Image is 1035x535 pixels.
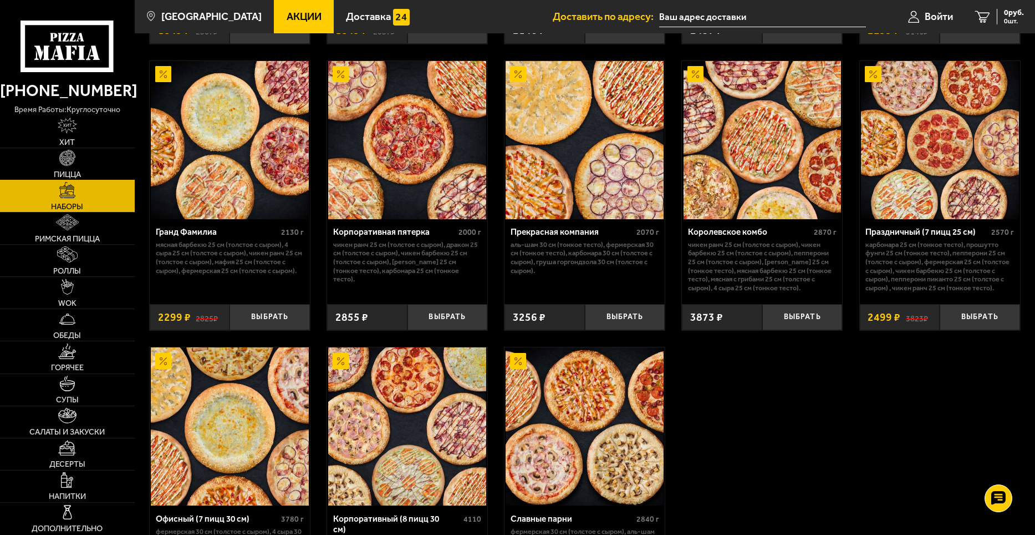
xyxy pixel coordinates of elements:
img: Славные парни [506,347,664,506]
div: Прекрасная компания [511,227,634,238]
span: 3873 ₽ [690,312,723,322]
span: Наборы [51,203,83,210]
span: 3256 ₽ [513,312,545,322]
button: Выбрать [940,304,1020,331]
button: Выбрать [407,304,488,331]
button: Выбрать [230,304,310,331]
span: Обеды [53,331,81,339]
span: 0 шт. [1004,18,1024,24]
img: Офисный (7 пицц 30 см) [151,347,309,506]
div: Королевское комбо [688,227,811,238]
div: Корпоративная пятерка [333,227,456,238]
span: Римская пицца [35,235,100,243]
img: Праздничный (7 пицц 25 см) [861,61,1019,219]
span: Хит [59,138,75,146]
img: Корпоративный (8 пицц 30 см) [328,347,486,506]
img: Акционный [510,353,526,369]
div: Славные парни [511,514,634,524]
p: Карбонара 25 см (тонкое тесто), Прошутто Фунги 25 см (тонкое тесто), Пепперони 25 см (толстое с с... [865,240,1014,292]
span: 4110 [463,514,481,524]
div: Офисный (7 пицц 30 см) [156,514,279,524]
img: Акционный [510,66,526,82]
span: [GEOGRAPHIC_DATA] [161,12,262,22]
span: 1849 ₽ [335,25,368,36]
p: Чикен Ранч 25 см (толстое с сыром), Дракон 25 см (толстое с сыром), Чикен Барбекю 25 см (толстое ... [333,240,482,284]
span: 2000 г [458,228,481,237]
div: Корпоративный (8 пицц 30 см) [333,514,461,534]
button: Выбрать [762,304,843,331]
span: 2870 г [814,228,837,237]
a: АкционныйГранд Фамилиа [150,61,310,219]
s: 3146 ₽ [906,25,928,36]
img: Корпоративная пятерка [328,61,486,219]
span: 0 руб. [1004,9,1024,17]
a: АкционныйПрекрасная компания [504,61,665,219]
span: Дополнительно [32,524,103,532]
img: Акционный [155,66,171,82]
input: Ваш адрес доставки [659,7,866,27]
span: Горячее [51,364,84,371]
span: 2146 ₽ [513,25,545,36]
span: Супы [56,396,79,403]
div: Праздничный (7 пицц 25 см) [865,227,988,238]
s: 2825 ₽ [196,312,218,322]
s: 2057 ₽ [373,25,395,36]
a: АкционныйПраздничный (7 пицц 25 см) [860,61,1020,219]
img: Акционный [865,66,881,82]
span: Роллы [53,267,81,275]
a: АкционныйКорпоративный (8 пицц 30 см) [327,347,487,506]
img: 15daf4d41897b9f0e9f617042186c801.svg [393,9,409,25]
span: 2855 ₽ [335,312,368,322]
span: 2130 г [281,228,304,237]
span: Доставка [346,12,391,22]
span: 2457 ₽ [690,25,723,36]
div: Гранд Фамилиа [156,227,279,238]
img: Акционный [155,353,171,369]
s: 3823 ₽ [906,312,928,322]
span: 3780 г [281,514,304,524]
span: 2570 г [991,228,1014,237]
span: 1849 ₽ [158,25,191,36]
span: Салаты и закуски [29,428,105,436]
a: АкционныйСлавные парни [504,347,665,506]
img: Прекрасная компания [506,61,664,219]
span: Пицца [54,170,81,178]
img: Акционный [687,66,703,82]
img: Королевское комбо [684,61,842,219]
span: WOK [58,299,77,307]
p: Мясная Барбекю 25 см (толстое с сыром), 4 сыра 25 см (толстое с сыром), Чикен Ранч 25 см (толстое... [156,240,304,275]
span: 2840 г [636,514,659,524]
span: 2299 ₽ [868,25,900,36]
a: АкционныйКорпоративная пятерка [327,61,487,219]
img: Гранд Фамилиа [151,61,309,219]
a: АкционныйОфисный (7 пицц 30 см) [150,347,310,506]
img: Акционный [333,66,349,82]
span: Акции [287,12,322,22]
button: Выбрать [585,304,665,331]
p: Чикен Ранч 25 см (толстое с сыром), Чикен Барбекю 25 см (толстое с сыром), Пепперони 25 см (толст... [688,240,837,292]
span: Десерты [49,460,85,468]
s: 2507 ₽ [196,25,218,36]
span: Войти [925,12,953,22]
span: Напитки [49,492,86,500]
p: Аль-Шам 30 см (тонкое тесто), Фермерская 30 см (тонкое тесто), Карбонара 30 см (толстое с сыром),... [511,240,659,275]
span: Доставить по адресу: [553,12,659,22]
img: Акционный [333,353,349,369]
span: 2070 г [636,228,659,237]
span: 2299 ₽ [158,312,191,322]
a: АкционныйКоролевское комбо [682,61,842,219]
span: 2499 ₽ [868,312,900,322]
